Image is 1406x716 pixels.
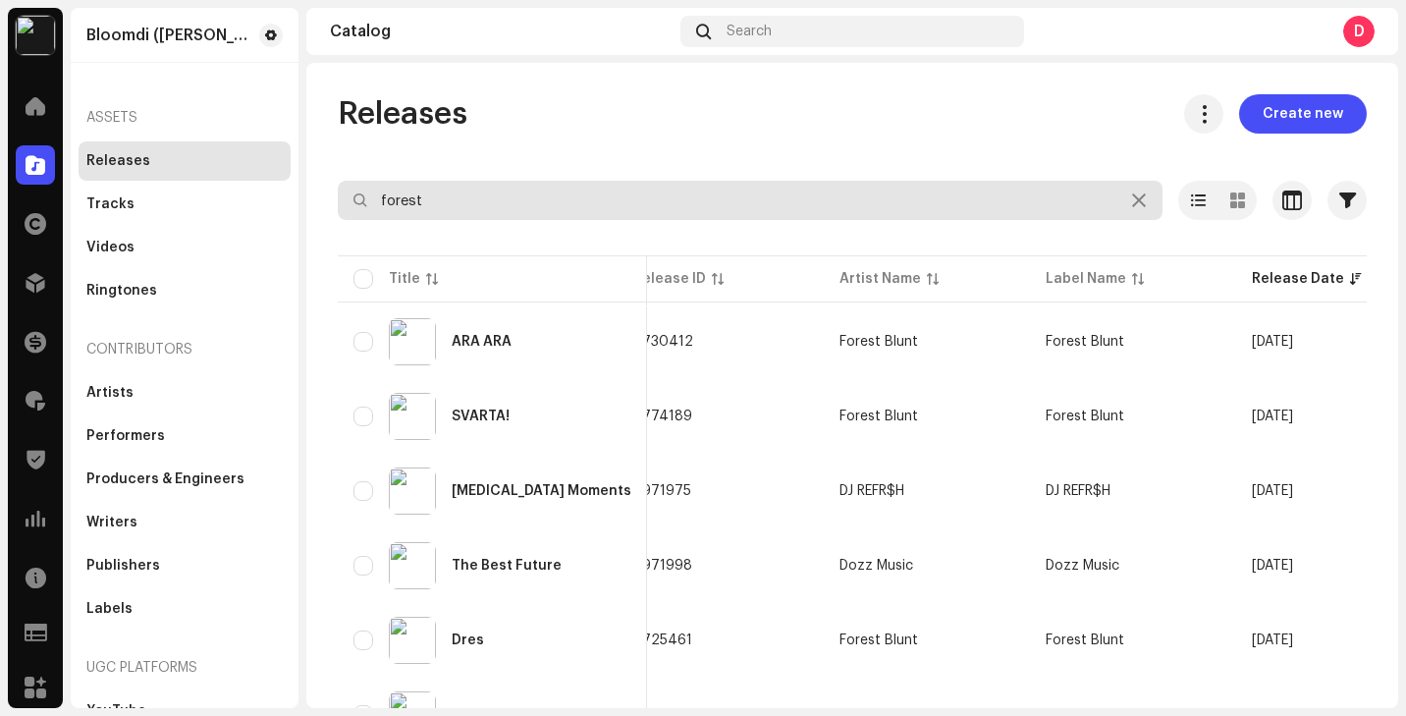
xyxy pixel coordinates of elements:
[1046,269,1126,289] div: Label Name
[86,558,160,574] div: Publishers
[86,283,157,299] div: Ringtones
[1046,410,1124,423] span: Forest Blunt
[338,181,1163,220] input: Search
[633,269,706,289] div: Release ID
[839,633,918,647] div: Forest Blunt
[338,94,467,134] span: Releases
[389,269,420,289] div: Title
[1252,633,1293,647] span: Apr 1, 2025
[79,589,291,629] re-m-nav-item: Labels
[452,335,512,349] div: ARA ARA
[1343,16,1375,47] div: D
[839,484,1014,498] span: DJ REFR$H
[86,196,135,212] div: Tracks
[79,644,291,691] re-a-nav-header: UGC Platforms
[633,484,691,498] span: 2971975
[1252,269,1344,289] div: Release Date
[79,503,291,542] re-m-nav-item: Writers
[839,633,1014,647] span: Forest Blunt
[633,633,692,647] span: 2725461
[839,269,921,289] div: Artist Name
[839,335,1014,349] span: Forest Blunt
[86,240,135,255] div: Videos
[1252,410,1293,423] span: Oct 24, 2025
[16,16,55,55] img: 87673747-9ce7-436b-aed6-70e10163a7f0
[79,416,291,456] re-m-nav-item: Performers
[330,24,673,39] div: Catalog
[1046,335,1124,349] span: Forest Blunt
[839,335,918,349] div: Forest Blunt
[452,559,562,573] div: The Best Future
[389,318,436,365] img: 5ac15c2f-c104-41ec-b4e6-50705614325f
[79,94,291,141] re-a-nav-header: Assets
[86,471,244,487] div: Producers & Engineers
[1263,94,1343,134] span: Create new
[1046,559,1119,573] span: Dozz Music
[79,326,291,373] re-a-nav-header: Contributors
[633,410,692,423] span: 2774189
[839,410,1014,423] span: Forest Blunt
[79,185,291,224] re-m-nav-item: Tracks
[452,484,631,498] div: Chills Moments
[1046,633,1124,647] span: Forest Blunt
[389,617,436,664] img: 84472728-d14a-4f6d-988a-34d8d1cfc7c5
[1239,94,1367,134] button: Create new
[633,335,693,349] span: 2730412
[633,559,692,573] span: 2971998
[839,559,1014,573] span: Dozz Music
[1252,559,1293,573] span: Sep 28, 2025
[839,559,913,573] div: Dozz Music
[727,24,772,39] span: Search
[1252,335,1293,349] span: Oct 24, 2025
[389,468,436,515] img: 0624128e-45d0-426e-bae6-c9d4455050ee
[389,542,436,589] img: 126fd735-f49a-43df-bbbb-5f0ef075ccda
[452,633,484,647] div: Dres
[79,228,291,267] re-m-nav-item: Videos
[86,515,137,530] div: Writers
[86,385,134,401] div: Artists
[389,393,436,440] img: 7a1e5efa-f2db-4cbc-8b27-3e71d60c65ac
[79,141,291,181] re-m-nav-item: Releases
[86,601,133,617] div: Labels
[79,373,291,413] re-m-nav-item: Artists
[1252,484,1293,498] span: Sep 28, 2025
[839,410,918,423] div: Forest Blunt
[452,410,510,423] div: SVARTA!
[86,28,251,43] div: Bloomdi (Ruka Hore)
[79,546,291,585] re-m-nav-item: Publishers
[86,428,165,444] div: Performers
[1046,484,1110,498] span: DJ REFR$H
[839,484,904,498] div: DJ REFR$H
[79,460,291,499] re-m-nav-item: Producers & Engineers
[79,271,291,310] re-m-nav-item: Ringtones
[86,153,150,169] div: Releases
